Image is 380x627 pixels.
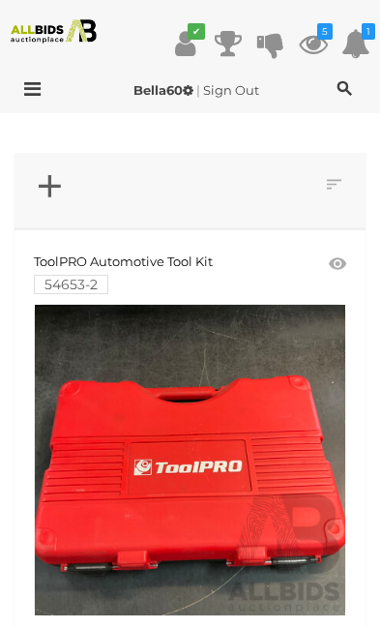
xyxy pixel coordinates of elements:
[196,82,200,98] span: |
[188,23,205,40] i: ✔
[317,23,333,40] i: 5
[133,82,193,98] strong: Bella60
[133,82,196,98] a: Bella60
[6,19,102,44] img: Allbids.com.au
[299,26,328,61] a: 5
[171,26,200,61] a: ✔
[203,82,259,98] a: Sign Out
[341,26,370,61] a: 1
[34,304,346,616] a: ToolPRO Automotive Tool Kit
[362,23,375,40] i: 1
[34,254,299,292] a: ToolPRO Automotive Tool Kit 54653-2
